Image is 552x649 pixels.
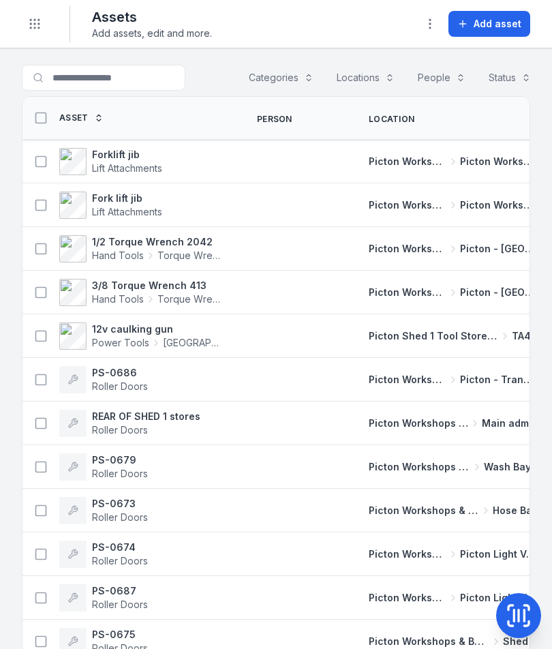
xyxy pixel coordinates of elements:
[369,242,446,256] span: Picton Workshops & Bays
[59,453,148,481] a: PS-0679Roller Doors
[369,329,498,343] span: Picton Shed 1 Tool Store (Storage)
[59,112,89,123] span: Asset
[369,329,538,343] a: Picton Shed 1 Tool Store (Storage)TA44
[157,249,224,262] span: Torque Wrench
[92,249,144,262] span: Hand Tools
[503,635,538,648] span: Shed 4
[59,148,162,175] a: Forklift jibLift Attachments
[369,547,446,561] span: Picton Workshops & Bays
[59,235,224,262] a: 1/2 Torque Wrench 2042Hand ToolsTorque Wrench
[369,591,538,605] a: Picton Workshops & BaysPicton Light Vehicle Bay
[92,366,148,380] strong: PS-0686
[22,11,48,37] button: Toggle navigation
[92,410,200,423] strong: REAR OF SHED 1 stores
[92,628,148,642] strong: PS-0675
[59,366,148,393] a: PS-0686Roller Doors
[460,198,538,212] span: Picton Workshop 1
[369,417,468,430] span: Picton Workshops & Bays
[369,242,538,256] a: Picton Workshops & BaysPicton - [GEOGRAPHIC_DATA]
[460,155,538,168] span: Picton Workshop 1
[369,460,470,474] span: Picton Workshops & Bays
[92,599,148,610] span: Roller Doors
[59,112,104,123] a: Asset
[59,279,224,306] a: 3/8 Torque Wrench 413Hand ToolsTorque Wrench
[92,424,148,436] span: Roller Doors
[92,555,148,567] span: Roller Doors
[92,322,224,336] strong: 12v caulking gun
[460,591,538,605] span: Picton Light Vehicle Bay
[482,417,538,430] span: Main admin
[369,155,538,168] a: Picton Workshops & BaysPicton Workshop 1
[369,286,538,299] a: Picton Workshops & BaysPicton - [GEOGRAPHIC_DATA]
[460,242,538,256] span: Picton - [GEOGRAPHIC_DATA]
[512,329,538,343] span: TA44
[369,286,446,299] span: Picton Workshops & Bays
[369,504,538,517] a: Picton Workshops & BaysHose Bay
[92,162,162,174] span: Lift Attachments
[240,65,322,91] button: Categories
[369,198,538,212] a: Picton Workshops & BaysPicton Workshop 1
[448,11,530,37] button: Add asset
[369,373,538,387] a: Picton Workshops & BaysPicton - Transmission Bay
[163,336,224,350] span: [GEOGRAPHIC_DATA]
[460,373,538,387] span: Picton - Transmission Bay
[92,192,162,205] strong: Fork lift jib
[59,410,200,437] a: REAR OF SHED 1 storesRoller Doors
[59,584,148,612] a: PS-0687Roller Doors
[474,17,521,31] span: Add asset
[328,65,403,91] button: Locations
[92,279,224,292] strong: 3/8 Torque Wrench 413
[92,235,224,249] strong: 1/2 Torque Wrench 2042
[92,206,162,217] span: Lift Attachments
[369,635,489,648] span: Picton Workshops & Bays
[59,192,162,219] a: Fork lift jibLift Attachments
[493,504,538,517] span: Hose Bay
[460,547,538,561] span: Picton Light Vehicle Bay
[409,65,474,91] button: People
[369,460,538,474] a: Picton Workshops & BaysWash Bay 1
[92,453,148,467] strong: PS-0679
[59,322,224,350] a: 12v caulking gunPower Tools[GEOGRAPHIC_DATA]
[369,591,446,605] span: Picton Workshops & Bays
[369,373,446,387] span: Picton Workshops & Bays
[369,547,538,561] a: Picton Workshops & BaysPicton Light Vehicle Bay
[369,504,479,517] span: Picton Workshops & Bays
[92,584,148,598] strong: PS-0687
[59,541,148,568] a: PS-0674Roller Doors
[92,148,162,162] strong: Forklift jib
[157,292,224,306] span: Torque Wrench
[92,27,212,40] span: Add assets, edit and more.
[92,380,148,392] span: Roller Doors
[92,7,212,27] h2: Assets
[257,114,292,125] span: Person
[92,511,148,523] span: Roller Doors
[369,198,446,212] span: Picton Workshops & Bays
[460,286,538,299] span: Picton - [GEOGRAPHIC_DATA]
[369,114,414,125] span: Location
[369,417,538,430] a: Picton Workshops & BaysMain admin
[92,468,148,479] span: Roller Doors
[484,460,538,474] span: Wash Bay 1
[480,65,540,91] button: Status
[59,497,148,524] a: PS-0673Roller Doors
[92,497,148,511] strong: PS-0673
[92,336,149,350] span: Power Tools
[369,635,538,648] a: Picton Workshops & BaysShed 4
[369,155,446,168] span: Picton Workshops & Bays
[92,541,148,554] strong: PS-0674
[92,292,144,306] span: Hand Tools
